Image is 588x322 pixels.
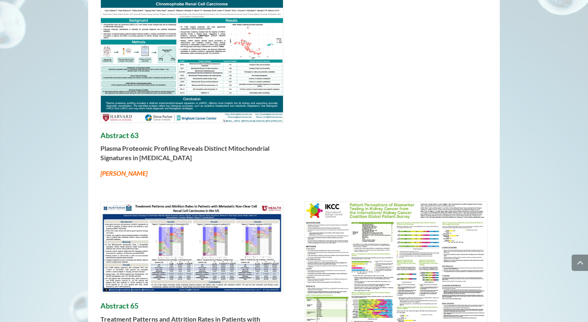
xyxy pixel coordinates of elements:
[101,202,283,293] img: 65_Ozay_Zeynep Irem
[100,144,269,161] strong: Plasma Proteomic Profiling Reveals Distinct Mitochondrial Signatures in [MEDICAL_DATA]
[100,131,283,144] h4: Abstract 63
[100,169,147,177] em: [PERSON_NAME]
[100,302,283,315] h4: Abstract 65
